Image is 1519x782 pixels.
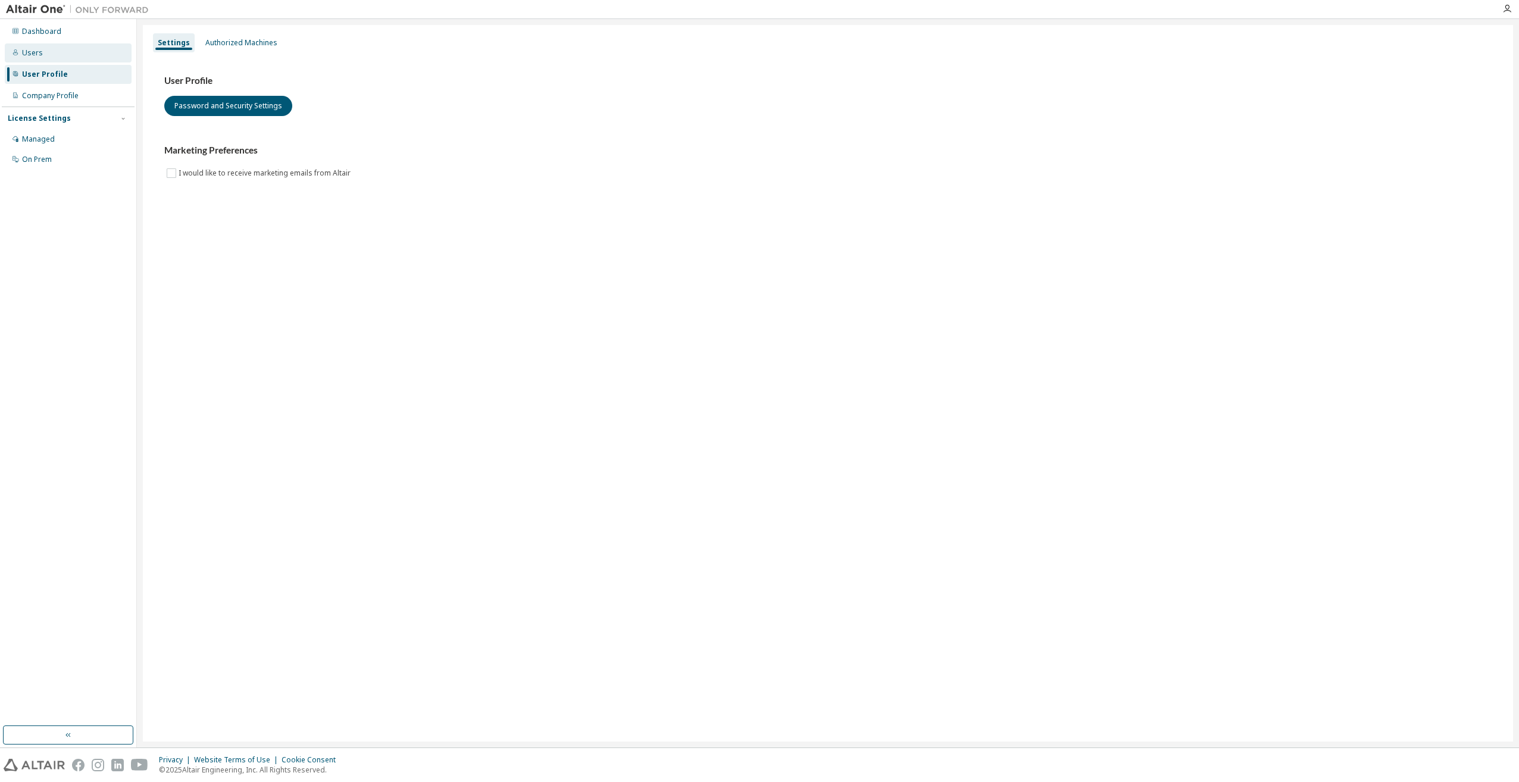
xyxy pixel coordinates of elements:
label: I would like to receive marketing emails from Altair [179,166,353,180]
img: youtube.svg [131,759,148,771]
img: Altair One [6,4,155,15]
div: Authorized Machines [205,38,277,48]
img: linkedin.svg [111,759,124,771]
div: Privacy [159,755,194,765]
div: Settings [158,38,190,48]
img: instagram.svg [92,759,104,771]
div: Dashboard [22,27,61,36]
div: Users [22,48,43,58]
img: facebook.svg [72,759,85,771]
img: altair_logo.svg [4,759,65,771]
div: Website Terms of Use [194,755,282,765]
div: User Profile [22,70,68,79]
div: On Prem [22,155,52,164]
h3: User Profile [164,75,1492,87]
h3: Marketing Preferences [164,145,1492,157]
button: Password and Security Settings [164,96,292,116]
p: © 2025 Altair Engineering, Inc. All Rights Reserved. [159,765,343,775]
div: Managed [22,134,55,144]
div: Company Profile [22,91,79,101]
div: License Settings [8,114,71,123]
div: Cookie Consent [282,755,343,765]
